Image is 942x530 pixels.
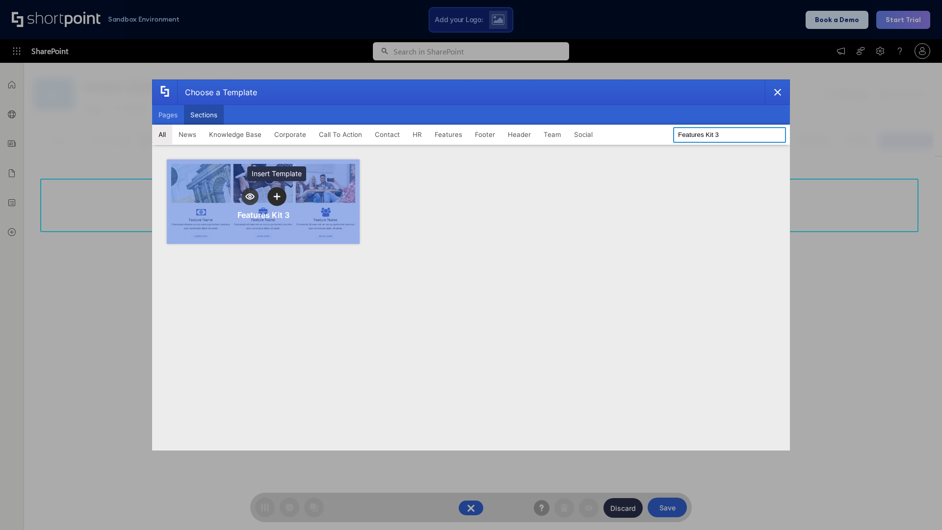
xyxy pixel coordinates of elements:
button: Contact [368,125,406,144]
button: Knowledge Base [203,125,268,144]
button: Pages [152,105,184,125]
div: Features Kit 3 [237,210,289,220]
div: template selector [152,79,790,450]
button: HR [406,125,428,144]
button: Sections [184,105,224,125]
button: All [152,125,172,144]
button: Features [428,125,469,144]
button: News [172,125,203,144]
button: Social [568,125,599,144]
button: Footer [469,125,501,144]
div: Choose a Template [177,80,257,105]
iframe: Chat Widget [893,483,942,530]
button: Header [501,125,537,144]
button: Corporate [268,125,313,144]
input: Search [673,127,786,143]
button: Call To Action [313,125,368,144]
button: Team [537,125,568,144]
